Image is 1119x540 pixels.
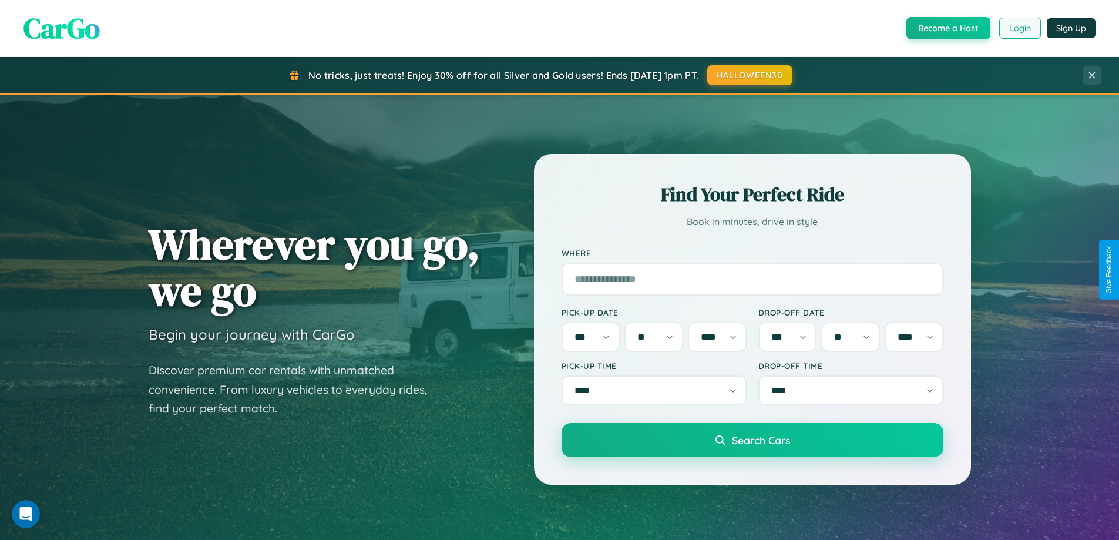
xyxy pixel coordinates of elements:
[149,326,355,343] h3: Begin your journey with CarGo
[1105,246,1113,294] div: Give Feedback
[758,307,943,317] label: Drop-off Date
[562,307,747,317] label: Pick-up Date
[149,221,480,314] h1: Wherever you go, we go
[562,423,943,457] button: Search Cars
[1047,18,1096,38] button: Sign Up
[758,361,943,371] label: Drop-off Time
[562,213,943,230] p: Book in minutes, drive in style
[562,248,943,258] label: Where
[149,361,442,418] p: Discover premium car rentals with unmatched convenience. From luxury vehicles to everyday rides, ...
[562,182,943,207] h2: Find Your Perfect Ride
[308,69,698,81] span: No tricks, just treats! Enjoy 30% off for all Silver and Gold users! Ends [DATE] 1pm PT.
[732,434,790,447] span: Search Cars
[707,65,792,85] button: HALLOWEEN30
[23,9,100,48] span: CarGo
[906,17,990,39] button: Become a Host
[12,500,40,528] iframe: Intercom live chat
[999,18,1041,39] button: Login
[562,361,747,371] label: Pick-up Time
